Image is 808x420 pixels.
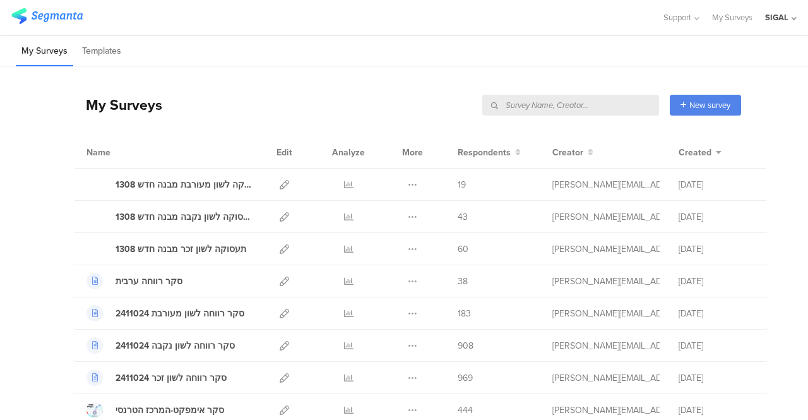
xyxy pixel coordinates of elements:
div: sigal@lgbt.org.il [552,307,660,320]
span: 19 [458,178,466,191]
div: Edit [271,136,298,168]
a: תעסוקה לשון נקבה מבנה חדש 1308 [86,208,252,225]
a: סקר רווחה ערבית [86,273,182,289]
span: 908 [458,339,473,352]
span: 969 [458,371,473,385]
div: [DATE] [679,339,754,352]
div: sigal@lgbt.org.il [552,339,660,352]
div: תעסוקה לשון נקבה מבנה חדש 1308 [116,210,252,224]
a: סקר רווחה לשון זכר 2411024 [86,369,227,386]
div: [DATE] [679,371,754,385]
div: סקר אימפקט-המרכז הטרנסי [116,404,224,417]
div: Analyze [330,136,367,168]
div: sigal@lgbt.org.il [552,243,660,256]
span: Respondents [458,146,511,159]
div: sigal@lgbt.org.il [552,404,660,417]
button: Creator [552,146,593,159]
span: 60 [458,243,468,256]
span: 43 [458,210,468,224]
input: Survey Name, Creator... [482,95,659,116]
div: תעסוקה לשון מעורבת מבנה חדש 1308 [116,178,252,191]
li: Templates [76,37,127,66]
div: [DATE] [679,210,754,224]
div: sigal@lgbt.org.il [552,210,660,224]
span: 183 [458,307,471,320]
button: Created [679,146,722,159]
div: סקר רווחה לשון מעורבת 2411024 [116,307,244,320]
div: My Surveys [73,94,162,116]
li: My Surveys [16,37,73,66]
span: Created [679,146,711,159]
span: Creator [552,146,583,159]
div: sigal@lgbt.org.il [552,178,660,191]
a: סקר אימפקט-המרכז הטרנסי [86,402,224,418]
a: תעסוקה לשון זכר מבנה חדש 1308 [86,241,246,257]
div: More [399,136,426,168]
div: [DATE] [679,243,754,256]
div: SIGAL [765,11,788,23]
div: sigal@lgbt.org.il [552,371,660,385]
span: 38 [458,275,468,288]
span: New survey [689,99,730,111]
img: segmanta logo [11,8,83,24]
a: סקר רווחה לשון נקבה 2411024 [86,337,235,354]
button: Respondents [458,146,521,159]
span: 444 [458,404,473,417]
div: [DATE] [679,307,754,320]
div: סקר רווחה לשון זכר 2411024 [116,371,227,385]
a: תעסוקה לשון מעורבת מבנה חדש 1308 [86,176,252,193]
div: Name [86,146,162,159]
div: [DATE] [679,404,754,417]
div: תעסוקה לשון זכר מבנה חדש 1308 [116,243,246,256]
span: Support [663,11,691,23]
div: [DATE] [679,275,754,288]
div: סקר רווחה לשון נקבה 2411024 [116,339,235,352]
div: [DATE] [679,178,754,191]
a: סקר רווחה לשון מעורבת 2411024 [86,305,244,321]
div: sigal@lgbt.org.il [552,275,660,288]
div: סקר רווחה ערבית [116,275,182,288]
